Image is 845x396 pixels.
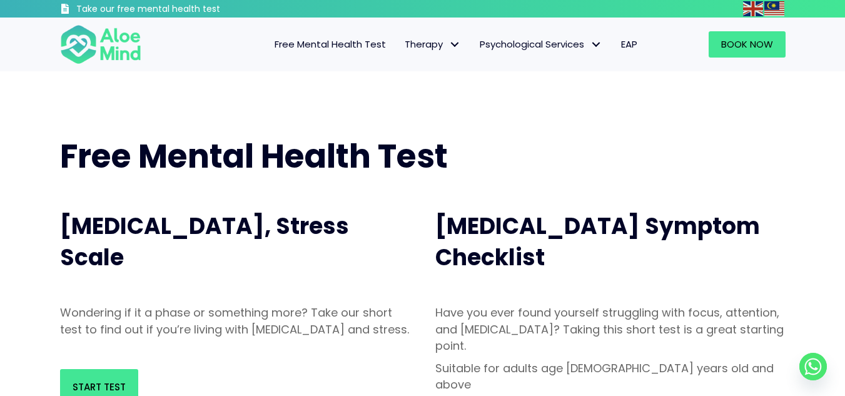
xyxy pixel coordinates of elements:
span: Therapy: submenu [446,36,464,54]
span: Psychological Services [480,38,602,51]
span: Psychological Services: submenu [587,36,605,54]
span: Start Test [73,380,126,393]
a: Malay [764,1,786,16]
img: en [743,1,763,16]
span: EAP [621,38,637,51]
a: TherapyTherapy: submenu [395,31,470,58]
span: Therapy [405,38,461,51]
nav: Menu [158,31,647,58]
a: Whatsapp [799,353,827,380]
a: EAP [612,31,647,58]
p: Suitable for adults age [DEMOGRAPHIC_DATA] years old and above [435,360,786,393]
span: Free Mental Health Test [275,38,386,51]
img: ms [764,1,784,16]
span: Free Mental Health Test [60,133,448,179]
p: Have you ever found yourself struggling with focus, attention, and [MEDICAL_DATA]? Taking this sh... [435,305,786,353]
p: Wondering if it a phase or something more? Take our short test to find out if you’re living with ... [60,305,410,337]
a: Free Mental Health Test [265,31,395,58]
a: Take our free mental health test [60,3,287,18]
a: English [743,1,764,16]
span: [MEDICAL_DATA], Stress Scale [60,210,349,273]
a: Book Now [709,31,786,58]
h3: Take our free mental health test [76,3,287,16]
img: Aloe mind Logo [60,24,141,65]
span: Book Now [721,38,773,51]
span: [MEDICAL_DATA] Symptom Checklist [435,210,760,273]
a: Psychological ServicesPsychological Services: submenu [470,31,612,58]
